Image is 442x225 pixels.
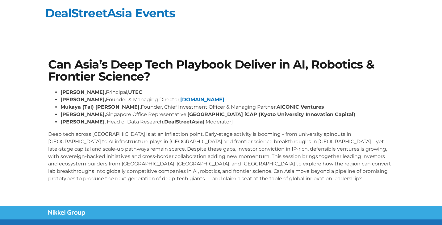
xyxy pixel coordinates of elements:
[60,111,394,118] li: Singapore Office Representative,
[60,97,106,102] strong: [PERSON_NAME],
[277,104,324,110] strong: AICONIC Ventures
[60,119,105,125] strong: [PERSON_NAME]
[60,118,394,126] li: , Head of Data Research, [ Moderator]
[60,104,141,110] strong: Mukaya (Tai) [PERSON_NAME],
[48,210,85,216] img: Nikkei Group
[187,111,355,117] strong: [GEOGRAPHIC_DATA] iCAP (Kyoto University Innovation Capital)
[45,6,175,20] a: DealStreetAsia Events
[164,119,203,125] strong: DealStreetAsia
[48,131,394,182] p: Deep tech across [GEOGRAPHIC_DATA] is at an inflection point. Early-stage activity is booming – f...
[60,111,106,117] strong: [PERSON_NAME],
[60,96,394,103] li: Founder & Managing Director,
[60,89,394,96] li: Principal,
[48,59,394,82] h1: Can Asia’s Deep Tech Playbook Deliver in AI, Robotics & Frontier Science?
[60,89,106,95] strong: [PERSON_NAME],
[180,97,224,102] a: [DOMAIN_NAME]
[60,103,394,111] li: Founder, Chief Investment Officer & Managing Partner,
[128,89,142,95] strong: UTEC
